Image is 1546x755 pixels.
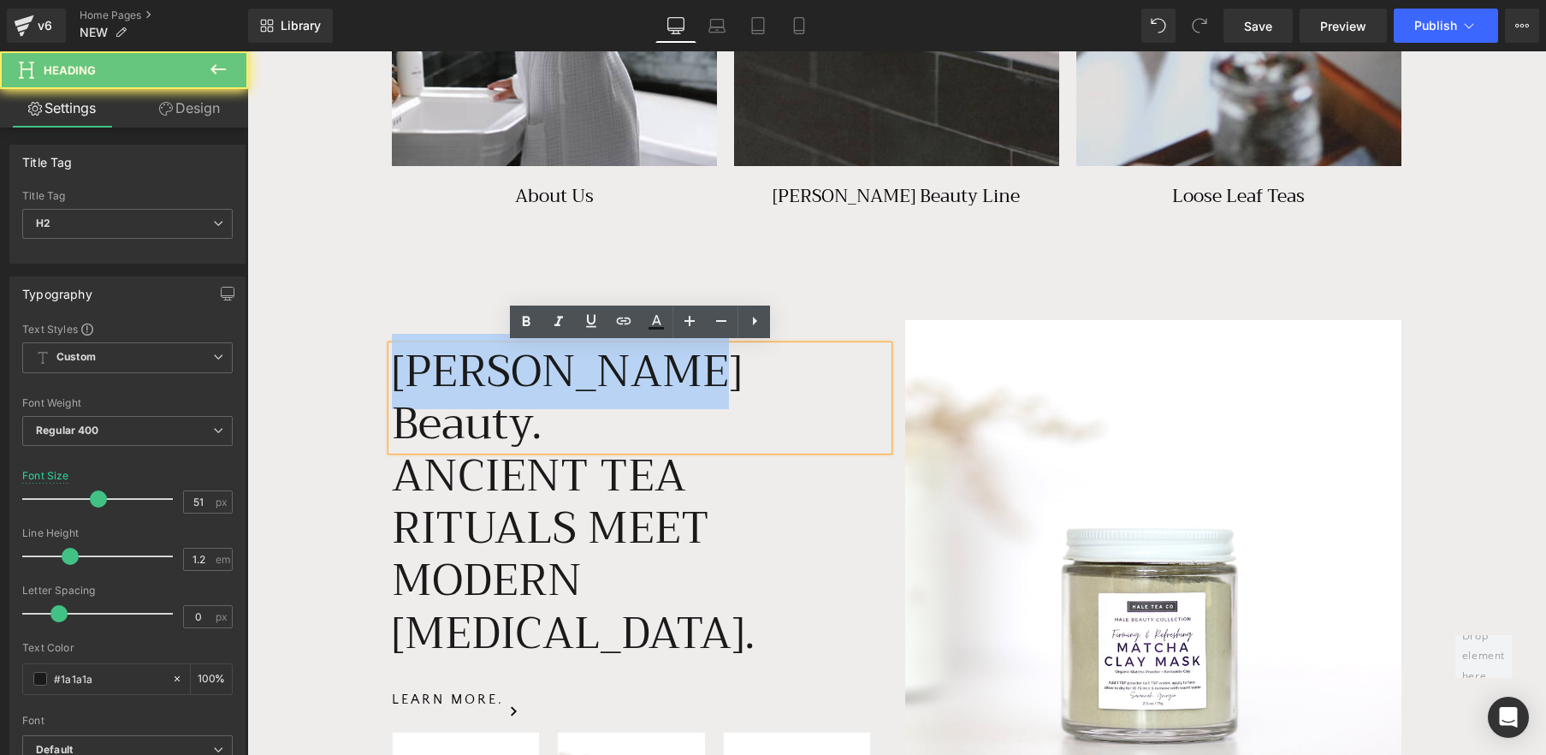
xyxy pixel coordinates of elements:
[1182,9,1217,43] button: Redo
[56,350,96,365] b: Custom
[925,129,1057,160] span: Loose Leaf Teas
[80,9,248,22] a: Home Pages
[1414,19,1457,33] span: Publish
[1505,9,1539,43] button: More
[1300,9,1387,43] a: Preview
[22,397,233,409] div: Font Weight
[145,640,270,681] a: Learn more.
[737,9,779,43] a: Tablet
[80,26,108,39] span: NEW
[34,15,56,37] div: v6
[1488,697,1529,738] div: Open Intercom Messenger
[22,715,233,727] div: Font
[22,527,233,539] div: Line Height
[44,63,96,77] span: Heading
[54,669,163,688] input: Color
[248,9,333,43] a: New Library
[22,642,233,654] div: Text Color
[127,89,252,128] a: Design
[145,282,495,410] span: [PERSON_NAME] Beauty.
[22,277,92,301] div: Typography
[145,640,257,656] span: Learn more.
[696,9,737,43] a: Laptop
[36,217,50,229] b: H2
[145,132,470,159] h4: About Us
[216,611,230,622] span: px
[145,387,508,620] span: ANCIENT TEA RITUALS MEET MODERN [MEDICAL_DATA].
[655,9,696,43] a: Desktop
[1244,17,1272,35] span: Save
[1320,17,1366,35] span: Preview
[779,9,820,43] a: Mobile
[22,322,233,336] div: Text Styles
[216,496,230,508] span: px
[281,18,321,33] span: Library
[191,664,232,694] div: %
[22,585,233,597] div: Letter Spacing
[525,129,773,160] span: [PERSON_NAME] Beauty Line
[22,470,69,482] div: Font Size
[22,190,233,202] div: Title Tag
[36,424,99,437] b: Regular 400
[1141,9,1176,43] button: Undo
[216,554,230,565] span: em
[22,146,73,169] div: Title Tag
[1394,9,1498,43] button: Publish
[7,9,66,43] a: v6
